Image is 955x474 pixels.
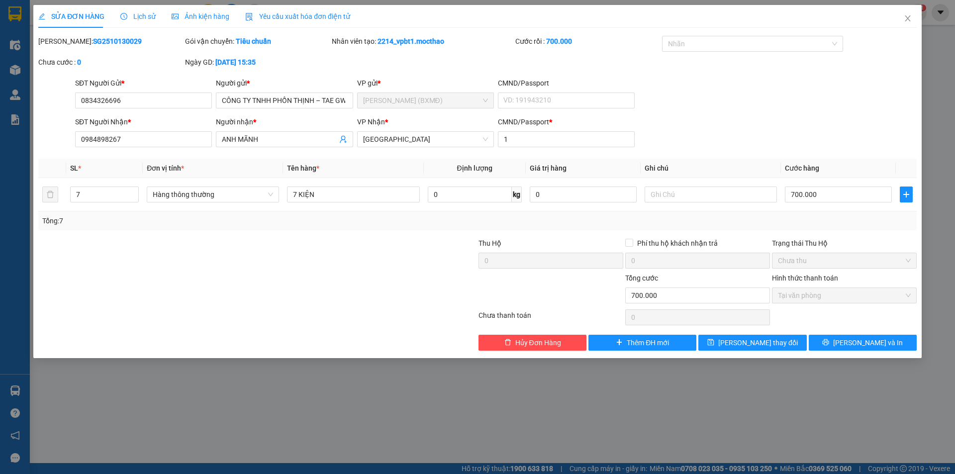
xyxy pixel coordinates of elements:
button: Close [894,5,922,33]
div: SĐT Người Gửi [75,78,212,89]
button: plus [900,187,913,202]
span: kg [512,187,522,202]
b: 0 [77,58,81,66]
span: Tên hàng [287,164,319,172]
span: Chưa thu [778,253,911,268]
div: Gói vận chuyển: [185,36,330,47]
span: Tổng cước [625,274,658,282]
div: Người nhận [216,116,353,127]
b: 2214_vpbt1.mocthao [378,37,444,45]
span: plus [900,190,912,198]
div: SĐT Người Nhận [75,116,212,127]
div: Người gửi [216,78,353,89]
span: Cước hàng [785,164,819,172]
div: Tổng: 7 [42,215,369,226]
span: save [707,339,714,347]
input: VD: Bàn, Ghế [287,187,419,202]
span: Giá trị hàng [530,164,567,172]
th: Ghi chú [641,159,781,178]
button: printer[PERSON_NAME] và In [809,335,917,351]
span: [PERSON_NAME] thay đổi [718,337,798,348]
span: plus [616,339,623,347]
span: Tuy Hòa [363,132,488,147]
span: printer [822,339,829,347]
span: edit [38,13,45,20]
div: Ngày GD: [185,57,330,68]
span: Tại văn phòng [778,288,911,303]
span: picture [172,13,179,20]
div: Chưa thanh toán [477,310,624,327]
span: clock-circle [120,13,127,20]
div: Cước rồi : [515,36,660,47]
b: [DATE] 15:35 [215,58,256,66]
span: Thêm ĐH mới [627,337,669,348]
div: Chưa cước : [38,57,183,68]
span: Ảnh kiện hàng [172,12,229,20]
b: SG2510130029 [93,37,142,45]
button: delete [42,187,58,202]
span: Lịch sử [120,12,156,20]
div: CMND/Passport [498,116,635,127]
b: Tiêu chuẩn [236,37,271,45]
span: user-add [339,135,347,143]
span: SỬA ĐƠN HÀNG [38,12,104,20]
div: VP gửi [357,78,494,89]
button: plusThêm ĐH mới [588,335,696,351]
img: icon [245,13,253,21]
span: Đơn vị tính [147,164,184,172]
span: Hủy Đơn Hàng [515,337,561,348]
span: Thu Hộ [478,239,501,247]
button: deleteHủy Đơn Hàng [478,335,586,351]
span: Định lượng [457,164,492,172]
span: Hàng thông thường [153,187,273,202]
span: VP Nhận [357,118,385,126]
div: [PERSON_NAME]: [38,36,183,47]
div: Trạng thái Thu Hộ [772,238,917,249]
span: Hồ Chí Minh (BXMĐ) [363,93,488,108]
div: CMND/Passport [498,78,635,89]
input: Ghi Chú [645,187,777,202]
span: close [904,14,912,22]
label: Hình thức thanh toán [772,274,838,282]
div: Nhân viên tạo: [332,36,513,47]
span: delete [504,339,511,347]
span: Phí thu hộ khách nhận trả [633,238,722,249]
button: save[PERSON_NAME] thay đổi [698,335,806,351]
span: [PERSON_NAME] và In [833,337,903,348]
span: Yêu cầu xuất hóa đơn điện tử [245,12,350,20]
span: SL [70,164,78,172]
b: 700.000 [546,37,572,45]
